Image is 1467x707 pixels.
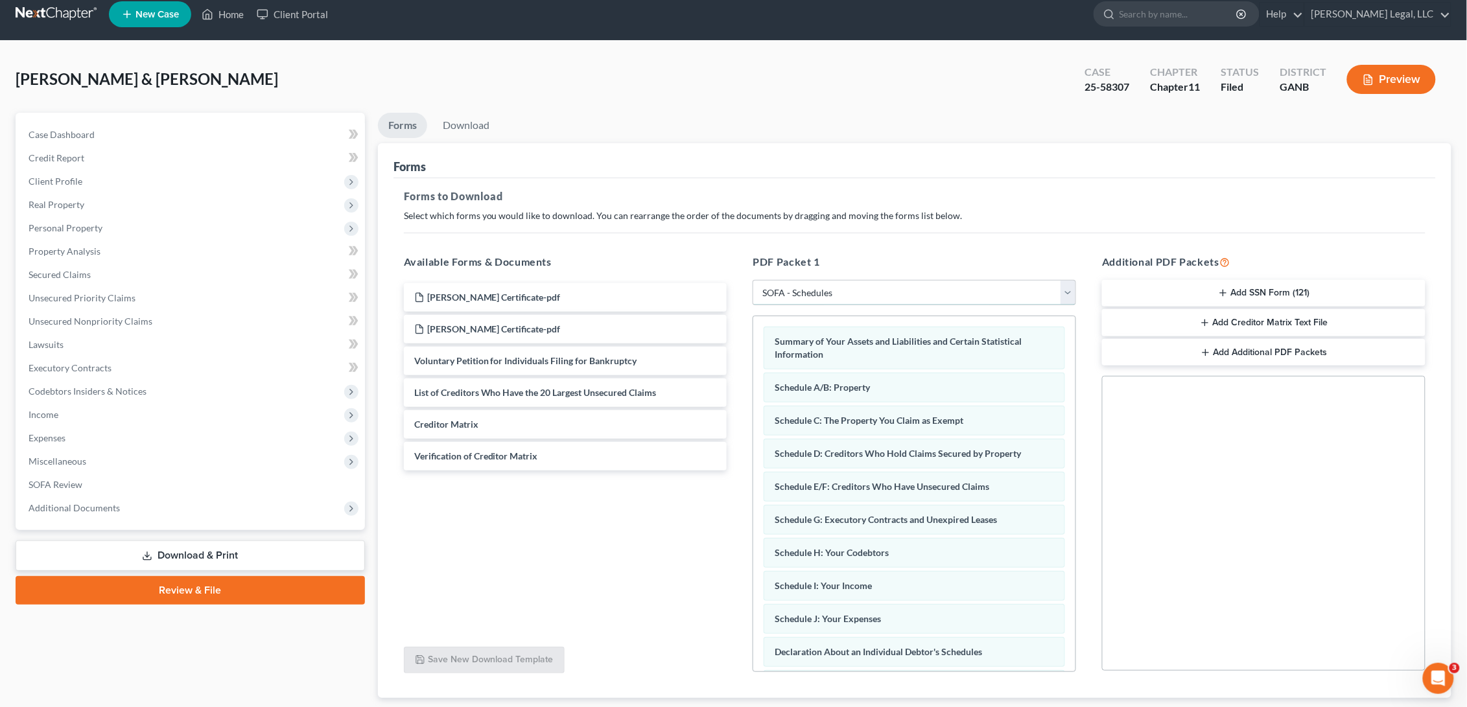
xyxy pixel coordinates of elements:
a: Client Portal [250,3,334,26]
a: Unsecured Priority Claims [18,286,365,310]
span: List of Creditors Who Have the 20 Largest Unsecured Claims [414,387,657,398]
a: Secured Claims [18,263,365,286]
span: Miscellaneous [29,456,86,467]
a: Credit Report [18,146,365,170]
button: Add Additional PDF Packets [1102,339,1426,366]
input: Search by name... [1120,2,1238,26]
a: Download & Print [16,540,365,571]
div: District [1280,65,1326,80]
div: Chapter [1150,80,1200,95]
span: Declaration About an Individual Debtor's Schedules [775,646,982,657]
span: [PERSON_NAME] Certificate-pdf [427,292,561,303]
span: Unsecured Priority Claims [29,292,135,303]
span: Secured Claims [29,269,91,280]
a: [PERSON_NAME] Legal, LLC [1305,3,1451,26]
a: Review & File [16,576,365,605]
div: Filed [1221,80,1259,95]
span: Additional Documents [29,502,120,513]
span: Lawsuits [29,339,64,350]
span: [PERSON_NAME] & [PERSON_NAME] [16,69,278,88]
span: Executory Contracts [29,362,111,373]
span: Schedule E/F: Creditors Who Have Unsecured Claims [775,481,989,492]
div: Chapter [1150,65,1200,80]
span: Real Property [29,199,84,210]
span: Schedule G: Executory Contracts and Unexpired Leases [775,514,997,525]
span: 3 [1449,663,1460,673]
span: Expenses [29,432,65,443]
a: Forms [378,113,427,138]
span: Schedule D: Creditors Who Hold Claims Secured by Property [775,448,1021,459]
span: Personal Property [29,222,102,233]
a: Executory Contracts [18,356,365,380]
button: Save New Download Template [404,647,565,674]
div: Forms [393,159,426,174]
span: Verification of Creditor Matrix [414,450,538,461]
span: 11 [1188,80,1200,93]
span: Summary of Your Assets and Liabilities and Certain Statistical Information [775,336,1022,360]
div: 25-58307 [1085,80,1129,95]
a: Case Dashboard [18,123,365,146]
div: Status [1221,65,1259,80]
span: Schedule I: Your Income [775,580,872,591]
p: Select which forms you would like to download. You can rearrange the order of the documents by dr... [404,209,1426,222]
span: Credit Report [29,152,84,163]
span: Schedule A/B: Property [775,382,870,393]
span: Schedule H: Your Codebtors [775,547,889,558]
h5: Available Forms & Documents [404,254,727,270]
span: Schedule J: Your Expenses [775,613,881,624]
a: SOFA Review [18,473,365,496]
a: Download [432,113,500,138]
button: Preview [1347,65,1436,94]
span: Unsecured Nonpriority Claims [29,316,152,327]
div: Case [1085,65,1129,80]
a: Property Analysis [18,240,365,263]
span: Client Profile [29,176,82,187]
span: Income [29,409,58,420]
h5: PDF Packet 1 [753,254,1076,270]
span: [PERSON_NAME] Certificate-pdf [427,323,561,334]
button: Add Creditor Matrix Text File [1102,309,1426,336]
a: Help [1260,3,1304,26]
a: Home [195,3,250,26]
span: Schedule C: The Property You Claim as Exempt [775,415,963,426]
button: Add SSN Form (121) [1102,280,1426,307]
span: Case Dashboard [29,129,95,140]
a: Unsecured Nonpriority Claims [18,310,365,333]
span: New Case [135,10,179,19]
iframe: Intercom live chat [1423,663,1454,694]
span: Creditor Matrix [414,419,478,430]
a: Lawsuits [18,333,365,356]
h5: Additional PDF Packets [1102,254,1426,270]
div: GANB [1280,80,1326,95]
h5: Forms to Download [404,189,1426,204]
span: Voluntary Petition for Individuals Filing for Bankruptcy [414,355,637,366]
span: SOFA Review [29,479,82,490]
span: Codebtors Insiders & Notices [29,386,147,397]
span: Property Analysis [29,246,100,257]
